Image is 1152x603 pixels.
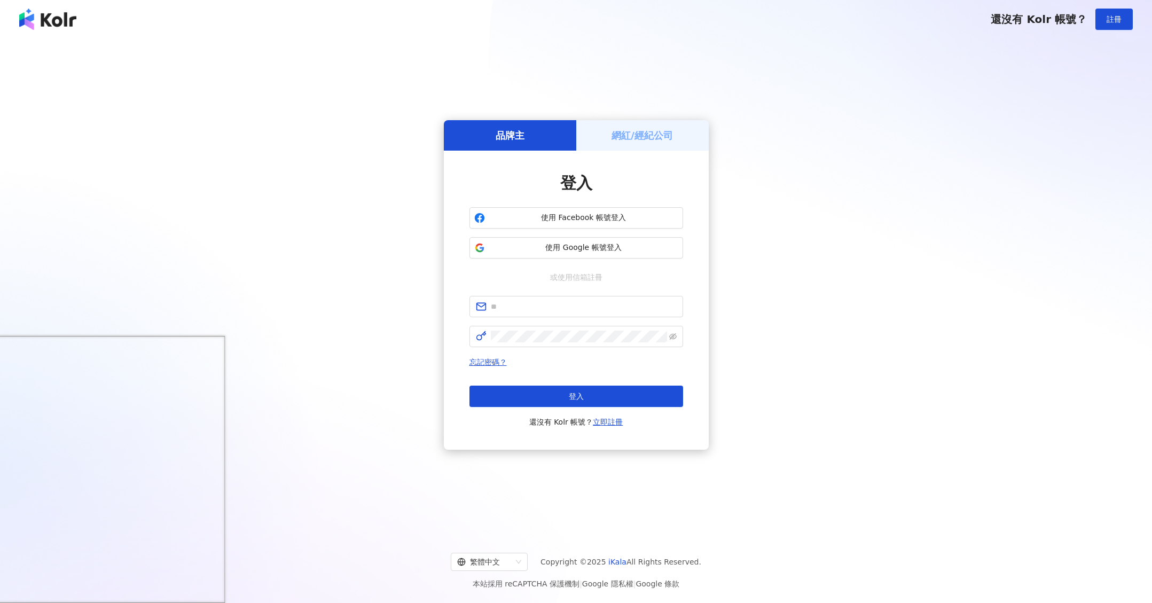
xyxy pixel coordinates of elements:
button: 登入 [469,386,683,407]
span: eye-invisible [669,333,677,340]
a: Google 隱私權 [582,579,633,588]
span: | [579,579,582,588]
span: 登入 [560,174,592,192]
span: 使用 Google 帳號登入 [489,242,678,253]
button: 使用 Facebook 帳號登入 [469,207,683,229]
h5: 網紅/經紀公司 [612,129,673,142]
span: 或使用信箱註冊 [543,271,610,283]
span: 註冊 [1107,15,1122,24]
span: 還沒有 Kolr 帳號？ [529,416,623,428]
h5: 品牌主 [496,129,524,142]
img: logo [19,9,76,30]
span: 使用 Facebook 帳號登入 [489,213,678,223]
span: | [633,579,636,588]
span: 還沒有 Kolr 帳號？ [991,13,1087,26]
a: 忘記密碼？ [469,358,507,366]
span: 本站採用 reCAPTCHA 保護機制 [473,577,679,590]
a: 立即註冊 [593,418,623,426]
a: iKala [608,558,626,566]
div: 繁體中文 [457,553,512,570]
span: 登入 [569,392,584,401]
a: Google 條款 [636,579,679,588]
button: 註冊 [1095,9,1133,30]
span: Copyright © 2025 All Rights Reserved. [540,555,701,568]
button: 使用 Google 帳號登入 [469,237,683,259]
